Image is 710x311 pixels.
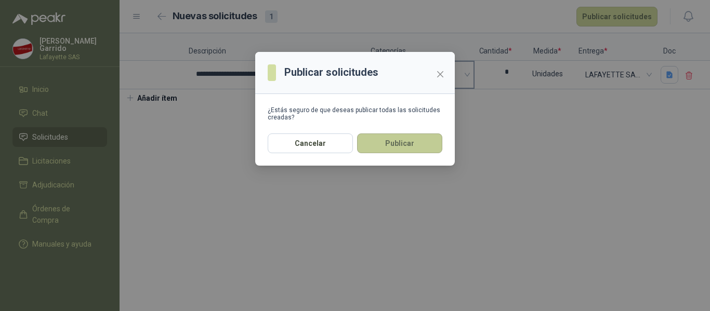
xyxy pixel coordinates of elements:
[268,106,442,121] div: ¿Estás seguro de que deseas publicar todas las solicitudes creadas?
[284,64,378,80] h3: Publicar solicitudes
[268,133,353,153] button: Cancelar
[436,70,444,78] span: close
[357,133,442,153] button: Publicar
[432,66,449,83] button: Close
